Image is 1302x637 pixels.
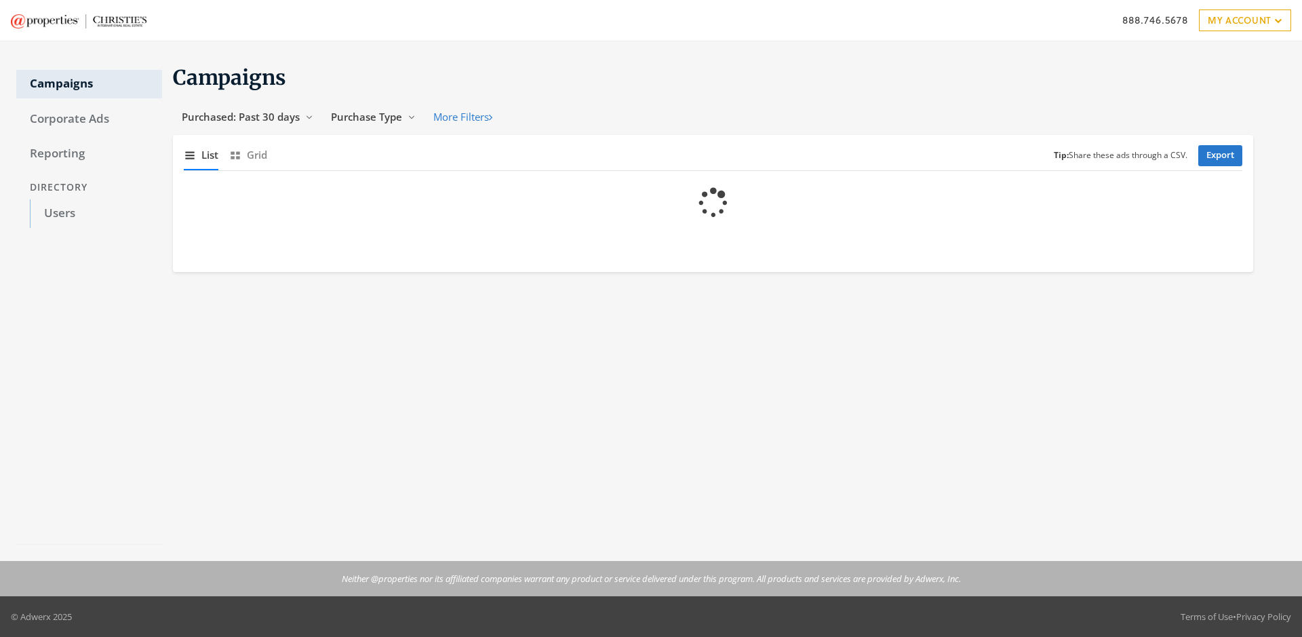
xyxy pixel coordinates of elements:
[11,610,72,623] p: © Adwerx 2025
[229,140,267,170] button: Grid
[342,572,961,585] p: Neither @properties nor its affiliated companies warrant any product or service delivered under t...
[184,140,218,170] button: List
[30,199,162,228] a: Users
[16,140,162,168] a: Reporting
[1181,611,1233,623] a: Terms of Use
[1199,9,1291,31] a: My Account
[331,110,402,123] span: Purchase Type
[16,105,162,134] a: Corporate Ads
[425,104,501,130] button: More Filters
[1198,145,1242,166] a: Export
[1054,149,1069,161] b: Tip:
[1054,149,1187,162] small: Share these ads through a CSV.
[1122,13,1188,27] a: 888.746.5678
[201,147,218,163] span: List
[16,70,162,98] a: Campaigns
[322,104,425,130] button: Purchase Type
[1181,610,1291,623] div: •
[173,104,322,130] button: Purchased: Past 30 days
[1236,611,1291,623] a: Privacy Policy
[11,14,146,28] img: Adwerx
[173,64,286,90] span: Campaigns
[247,147,267,163] span: Grid
[16,175,162,200] div: Directory
[182,110,300,123] span: Purchased: Past 30 days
